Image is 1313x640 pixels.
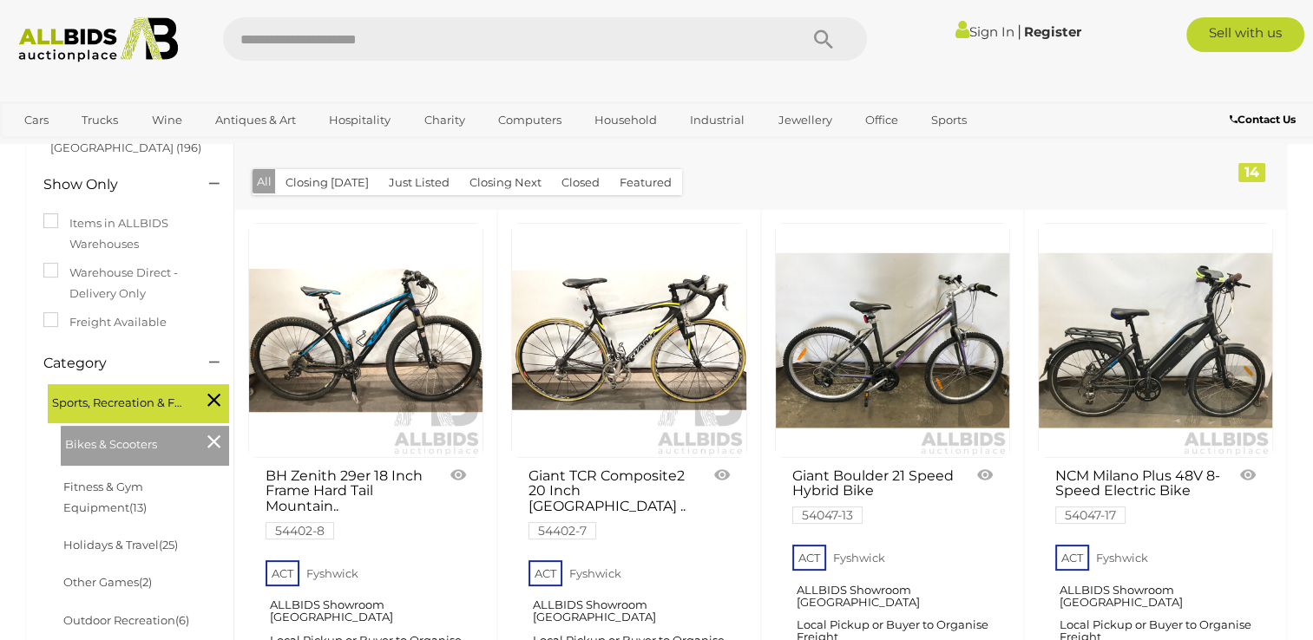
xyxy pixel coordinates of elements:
a: Trucks [70,106,129,134]
a: Office [854,106,909,134]
button: Just Listed [378,169,460,196]
a: [GEOGRAPHIC_DATA] [13,134,159,163]
span: (2) [139,575,152,589]
span: | [1017,22,1021,41]
a: Register [1024,23,1081,40]
button: Closing [DATE] [275,169,379,196]
a: Sell with us [1186,17,1304,52]
button: Closed [551,169,610,196]
h4: Show Only [43,177,183,193]
a: Holidays & Travel(25) [63,538,178,552]
button: Search [780,17,867,61]
a: Giant Boulder 21 Speed Hybrid Bike [775,223,1010,458]
a: Cars [13,106,60,134]
a: Sign In [955,23,1014,40]
a: Contact Us [1230,110,1300,129]
span: Bikes & Scooters [65,430,195,454]
h4: Category [43,356,183,371]
button: Closing Next [459,169,552,196]
a: Sports [920,106,978,134]
a: BH Zenith 29er 18 Inch Frame Hard Tail Mountain.. 54402-8 [266,468,437,538]
a: Jewellery [767,106,844,134]
a: Industrial [679,106,756,134]
a: Giant TCR Composite2 20 Inch [GEOGRAPHIC_DATA] .. 54402-7 [528,468,700,538]
a: Charity [412,106,476,134]
a: Other Games(2) [63,575,152,589]
div: 14 [1238,163,1265,182]
span: (6) [175,613,189,627]
a: Outdoor Recreation(6) [63,613,189,627]
span: (25) [159,538,178,552]
a: Household [583,106,668,134]
button: Featured [609,169,682,196]
a: Fitness & Gym Equipment(13) [63,480,147,513]
a: Giant Boulder 21 Speed Hybrid Bike 54047-13 [792,468,964,522]
a: NCM Milano Plus 48V 8-Speed Electric Bike 54047-17 [1055,468,1227,522]
b: Contact Us [1230,113,1296,126]
a: Hospitality [318,106,402,134]
label: Warehouse Direct - Delivery Only [43,263,216,304]
a: Giant TCR Composite2 20 Inch Carbon Frame Road Bike with Aero Carbon Forks [511,223,746,458]
label: Items in ALLBIDS Warehouses [43,213,216,254]
a: BH Zenith 29er 18 Inch Frame Hard Tail Mountain Bike [248,223,483,458]
a: NCM Milano Plus 48V 8-Speed Electric Bike [1038,223,1273,458]
img: Allbids.com.au [10,17,187,62]
span: (13) [129,500,147,514]
a: Wine [141,106,194,134]
a: Antiques & Art [204,106,307,134]
a: [GEOGRAPHIC_DATA] (196) [50,140,201,154]
label: Freight Available [43,312,167,332]
span: Sports, Recreation & Fitness [52,389,182,413]
a: Computers [487,106,573,134]
button: All [253,169,276,194]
